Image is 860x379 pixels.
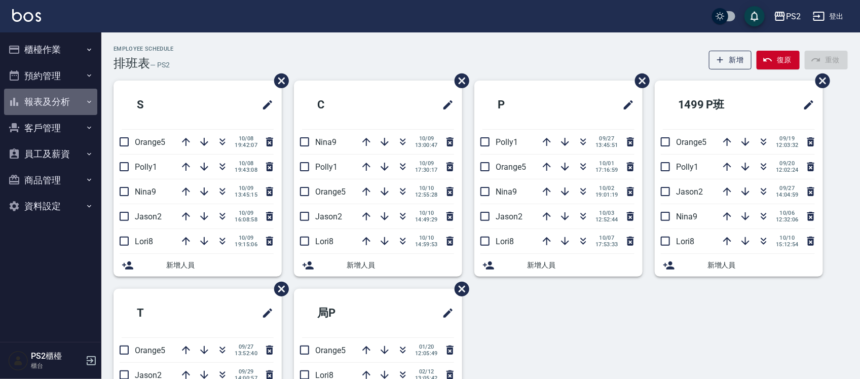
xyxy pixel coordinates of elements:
[315,212,342,221] span: Jason2
[135,237,153,246] span: Lori8
[474,254,643,277] div: 新增人員
[294,254,462,277] div: 新增人員
[415,167,438,173] span: 17:30:17
[114,56,150,70] h3: 排班表
[415,160,438,167] span: 10/09
[616,93,634,117] span: 修改班表的標題
[4,193,97,219] button: 資料設定
[8,351,28,371] img: Person
[797,93,815,117] span: 修改班表的標題
[315,346,346,355] span: Orange5
[676,162,698,172] span: Polly1
[235,216,257,223] span: 16:08:58
[496,212,522,221] span: Jason2
[757,51,800,69] button: 復原
[235,350,257,357] span: 13:52:40
[447,274,471,304] span: 刪除班表
[135,187,156,197] span: Nina9
[415,368,438,375] span: 02/12
[776,142,799,148] span: 12:03:32
[135,346,165,355] span: Orange5
[709,51,752,69] button: 新增
[4,36,97,63] button: 櫃檯作業
[302,87,388,123] h2: C
[235,167,257,173] span: 19:43:08
[770,6,805,27] button: PS2
[496,137,518,147] span: Polly1
[809,7,848,26] button: 登出
[415,185,438,192] span: 10/10
[235,185,257,192] span: 10/09
[496,162,526,172] span: Orange5
[415,216,438,223] span: 14:49:29
[4,89,97,115] button: 報表及分析
[595,160,618,167] span: 10/01
[415,241,438,248] span: 14:59:53
[776,160,799,167] span: 09/20
[415,235,438,241] span: 10/10
[676,212,697,221] span: Nina9
[595,142,618,148] span: 13:45:51
[135,137,165,147] span: Orange5
[595,185,618,192] span: 10/02
[527,260,634,271] span: 新增人員
[235,344,257,350] span: 09/27
[676,237,694,246] span: Lori8
[595,241,618,248] span: 17:53:33
[627,66,651,96] span: 刪除班表
[255,301,274,325] span: 修改班表的標題
[776,192,799,198] span: 14:04:59
[114,254,282,277] div: 新增人員
[4,63,97,89] button: 預約管理
[12,9,41,22] img: Logo
[347,260,454,271] span: 新增人員
[415,344,438,350] span: 01/20
[776,185,799,192] span: 09/27
[676,137,706,147] span: Orange5
[436,93,454,117] span: 修改班表的標題
[235,192,257,198] span: 13:45:15
[4,141,97,167] button: 員工及薪資
[776,210,799,216] span: 10/06
[415,192,438,198] span: 12:55:28
[496,237,514,246] span: Lori8
[707,260,815,271] span: 新增人員
[114,46,174,52] h2: Employee Schedule
[776,241,799,248] span: 15:12:54
[776,216,799,223] span: 12:32:06
[135,212,162,221] span: Jason2
[4,115,97,141] button: 客戶管理
[315,237,333,246] span: Lori8
[808,66,832,96] span: 刪除班表
[235,368,257,375] span: 09/29
[235,241,257,248] span: 19:15:06
[31,361,83,370] p: 櫃台
[595,192,618,198] span: 19:01:19
[235,135,257,142] span: 10/08
[595,167,618,173] span: 17:16:59
[482,87,568,123] h2: P
[315,187,346,197] span: Orange5
[776,135,799,142] span: 09/19
[447,66,471,96] span: 刪除班表
[31,351,83,361] h5: PS2櫃檯
[776,167,799,173] span: 12:02:24
[676,187,703,197] span: Jason2
[415,350,438,357] span: 12:05:49
[595,210,618,216] span: 10/03
[135,162,157,172] span: Polly1
[122,87,207,123] h2: S
[4,167,97,194] button: 商品管理
[255,93,274,117] span: 修改班表的標題
[595,235,618,241] span: 10/07
[496,187,517,197] span: Nina9
[315,137,336,147] span: Nina9
[267,274,290,304] span: 刪除班表
[595,135,618,142] span: 09/27
[315,162,338,172] span: Polly1
[415,135,438,142] span: 10/09
[267,66,290,96] span: 刪除班表
[595,216,618,223] span: 12:52:44
[415,142,438,148] span: 13:00:47
[436,301,454,325] span: 修改班表的標題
